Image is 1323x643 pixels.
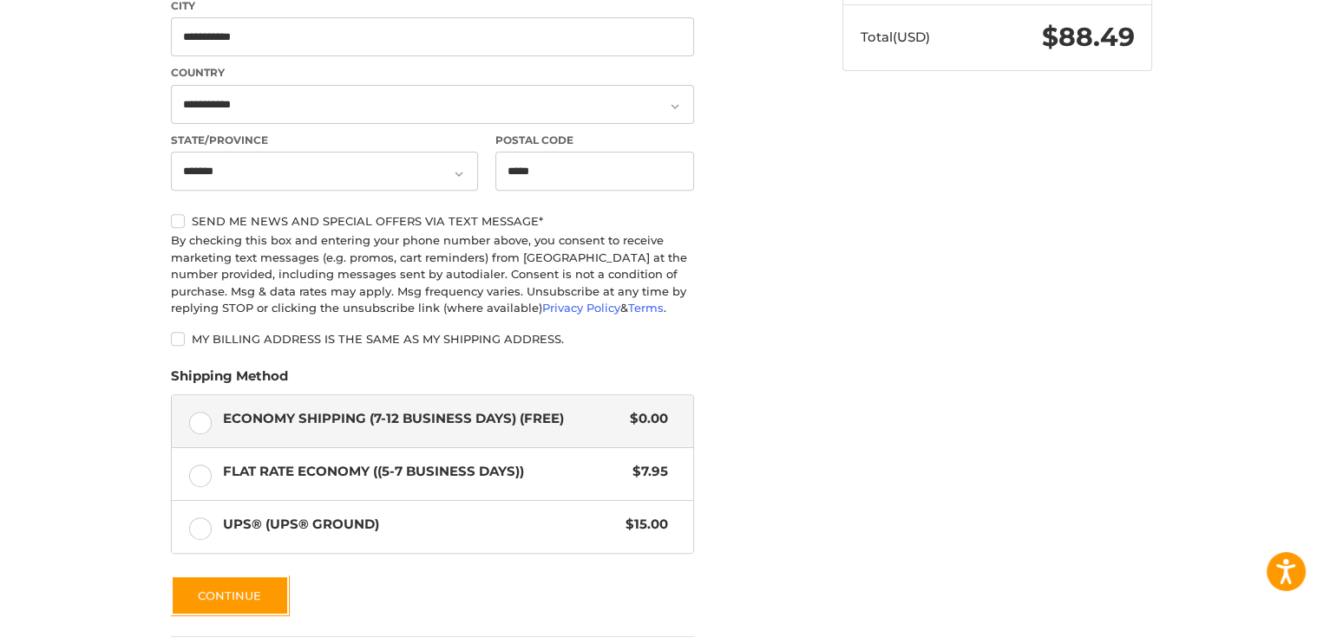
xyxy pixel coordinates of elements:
legend: Shipping Method [171,367,288,394]
span: Total (USD) [861,29,930,45]
label: Country [171,65,694,81]
button: Continue [171,575,289,615]
div: By checking this box and entering your phone number above, you consent to receive marketing text ... [171,232,694,317]
a: Privacy Policy [542,301,620,315]
span: UPS® (UPS® Ground) [223,515,618,535]
iframe: Google Customer Reviews [1180,596,1323,643]
span: Economy Shipping (7-12 Business Days) (Free) [223,409,622,429]
span: $0.00 [621,409,668,429]
label: Postal Code [495,133,695,148]
span: $88.49 [1042,21,1135,53]
label: My billing address is the same as my shipping address. [171,332,694,346]
span: $15.00 [617,515,668,535]
a: Terms [628,301,664,315]
label: State/Province [171,133,478,148]
label: Send me news and special offers via text message* [171,214,694,228]
span: Flat Rate Economy ((5-7 Business Days)) [223,462,625,482]
span: $7.95 [624,462,668,482]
